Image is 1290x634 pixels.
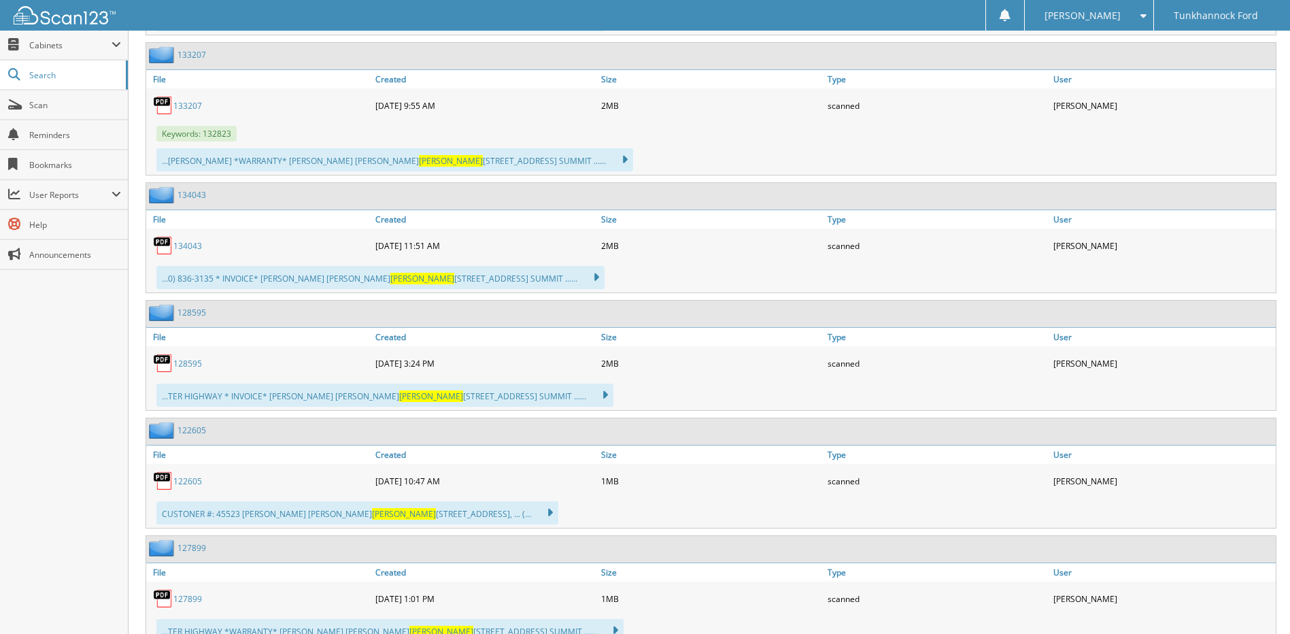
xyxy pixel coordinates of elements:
[372,467,598,495] div: [DATE] 10:47 AM
[153,471,173,491] img: PDF.png
[372,70,598,88] a: Created
[824,563,1050,582] a: Type
[146,210,372,229] a: File
[153,588,173,609] img: PDF.png
[1050,585,1276,612] div: [PERSON_NAME]
[1050,467,1276,495] div: [PERSON_NAME]
[598,92,824,119] div: 2MB
[598,70,824,88] a: Size
[173,358,202,369] a: 128595
[173,593,202,605] a: 127899
[598,232,824,259] div: 2MB
[29,39,112,51] span: Cabinets
[29,159,121,171] span: Bookmarks
[1050,70,1276,88] a: User
[177,424,206,436] a: 122605
[1050,232,1276,259] div: [PERSON_NAME]
[153,353,173,373] img: PDF.png
[177,307,206,318] a: 128595
[1050,563,1276,582] a: User
[149,186,177,203] img: folder2.png
[29,249,121,261] span: Announcements
[149,539,177,556] img: folder2.png
[372,92,598,119] div: [DATE] 9:55 AM
[146,70,372,88] a: File
[153,235,173,256] img: PDF.png
[1222,569,1290,634] iframe: Chat Widget
[372,210,598,229] a: Created
[14,6,116,24] img: scan123-logo-white.svg
[372,508,436,520] span: [PERSON_NAME]
[824,70,1050,88] a: Type
[177,49,206,61] a: 133207
[598,210,824,229] a: Size
[390,273,454,284] span: [PERSON_NAME]
[149,422,177,439] img: folder2.png
[146,328,372,346] a: File
[824,585,1050,612] div: scanned
[1174,12,1258,20] span: Tunkhannock Ford
[173,475,202,487] a: 122605
[1045,12,1121,20] span: [PERSON_NAME]
[824,232,1050,259] div: scanned
[824,350,1050,377] div: scanned
[372,446,598,464] a: Created
[824,210,1050,229] a: Type
[1050,328,1276,346] a: User
[156,126,237,141] span: Keywords: 132823
[156,501,558,524] div: CUSTONER #: 45523 [PERSON_NAME] [PERSON_NAME] [STREET_ADDRESS], ... (...
[1050,446,1276,464] a: User
[598,467,824,495] div: 1MB
[149,46,177,63] img: folder2.png
[824,446,1050,464] a: Type
[156,148,633,171] div: ...[PERSON_NAME] *WARRANTY* [PERSON_NAME] [PERSON_NAME] [STREET_ADDRESS] SUMMIT ......
[598,328,824,346] a: Size
[419,155,483,167] span: [PERSON_NAME]
[399,390,463,402] span: [PERSON_NAME]
[29,129,121,141] span: Reminders
[153,95,173,116] img: PDF.png
[1050,210,1276,229] a: User
[372,350,598,377] div: [DATE] 3:24 PM
[156,384,613,407] div: ...TER HIGHWAY * INVOICE* [PERSON_NAME] [PERSON_NAME] [STREET_ADDRESS] SUMMIT ......
[372,232,598,259] div: [DATE] 11:51 AM
[372,328,598,346] a: Created
[177,542,206,554] a: 127899
[824,467,1050,495] div: scanned
[156,266,605,289] div: ...0) 836-3135 * INVOICE* [PERSON_NAME] [PERSON_NAME] [STREET_ADDRESS] SUMMIT ......
[824,328,1050,346] a: Type
[173,100,202,112] a: 133207
[1050,350,1276,377] div: [PERSON_NAME]
[1050,92,1276,119] div: [PERSON_NAME]
[146,563,372,582] a: File
[598,446,824,464] a: Size
[372,563,598,582] a: Created
[824,92,1050,119] div: scanned
[29,69,119,81] span: Search
[146,446,372,464] a: File
[29,99,121,111] span: Scan
[598,350,824,377] div: 2MB
[598,585,824,612] div: 1MB
[372,585,598,612] div: [DATE] 1:01 PM
[177,189,206,201] a: 134043
[29,189,112,201] span: User Reports
[29,219,121,231] span: Help
[598,563,824,582] a: Size
[149,304,177,321] img: folder2.png
[173,240,202,252] a: 134043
